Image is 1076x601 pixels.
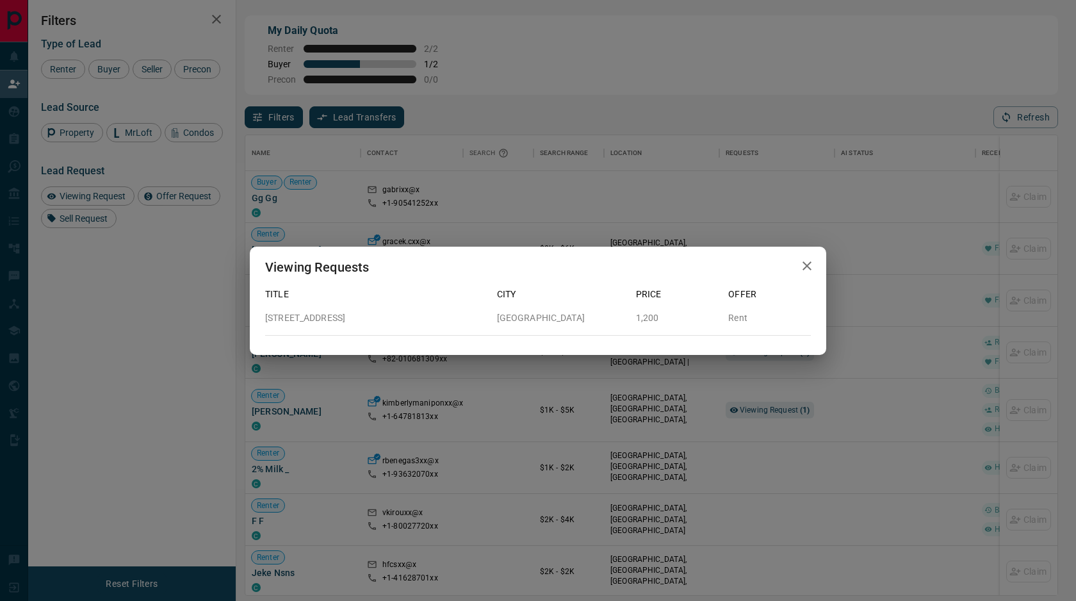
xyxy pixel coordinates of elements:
[728,311,811,325] p: Rent
[265,288,487,301] p: Title
[497,288,626,301] p: City
[265,311,487,325] p: [STREET_ADDRESS]
[728,288,811,301] p: Offer
[250,247,384,288] h2: Viewing Requests
[636,288,719,301] p: Price
[636,311,719,325] p: 1,200
[497,311,626,325] p: [GEOGRAPHIC_DATA]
